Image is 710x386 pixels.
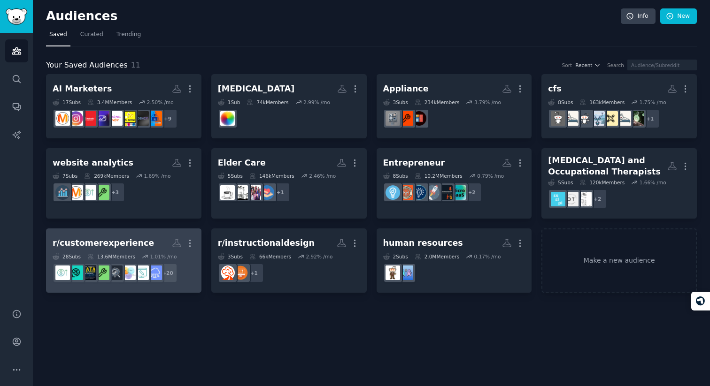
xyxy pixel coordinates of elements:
[577,111,592,126] img: cfsrecovery
[82,111,96,126] img: AI_Marketing_Strategy
[131,61,140,69] span: 11
[548,99,573,106] div: 8 Sub s
[575,62,601,68] button: Recent
[6,8,27,25] img: GummySearch logo
[383,157,445,169] div: Entrepreneur
[53,83,112,95] div: AI Marketers
[451,185,466,200] img: microsaas
[121,265,136,280] img: ProductManagement
[116,30,141,39] span: Trending
[306,253,333,260] div: 2.92 % /mo
[270,182,290,202] div: + 1
[640,99,666,106] div: 1.75 % /mo
[46,60,128,71] span: Your Saved Audiences
[150,253,177,260] div: 1.01 % /mo
[147,111,162,126] img: DigitalMarketingHack
[108,111,123,126] img: SocialMediaMaster
[474,253,501,260] div: 0.17 % /mo
[660,8,697,24] a: New
[617,111,631,126] img: mecfs
[607,62,624,68] div: Search
[87,99,132,106] div: 3.4M Members
[399,185,413,200] img: EntrepreneurRideAlong
[412,185,426,200] img: Entrepreneurship
[218,99,240,106] div: 1 Sub
[218,173,243,179] div: 5 Sub s
[541,148,697,219] a: [MEDICAL_DATA] and Occupational Therapists5Subs120kMembers1.66% /mo+2SpeechTherapyOccupationalThe...
[46,9,621,24] h2: Audiences
[113,27,144,46] a: Trending
[412,111,426,126] img: ApplianceAdvice
[587,189,607,209] div: + 2
[53,237,154,249] div: r/customerexperience
[249,253,291,260] div: 66k Members
[69,111,83,126] img: InstagramMarketing
[55,265,70,280] img: ConversionRateOpt
[158,109,177,129] div: + 9
[220,185,235,200] img: eldercare
[474,99,501,106] div: 3.79 % /mo
[575,62,592,68] span: Recent
[95,265,109,280] img: growth
[147,99,174,106] div: 2.50 % /mo
[87,253,135,260] div: 13.6M Members
[233,185,248,200] img: AustinElderCare
[309,173,336,179] div: 2.46 % /mo
[386,111,400,126] img: Appliances
[105,182,125,202] div: + 3
[551,192,565,206] img: slp
[53,157,133,169] div: website analytics
[158,263,177,283] div: + 20
[415,173,463,179] div: 10.2M Members
[579,99,625,106] div: 163k Members
[564,111,579,126] img: cfsme
[49,30,67,39] span: Saved
[220,111,235,126] img: Autism_Parenting
[621,8,656,24] a: Info
[630,111,644,126] img: covidlonghaulers
[399,265,413,280] img: AskHR
[377,228,532,293] a: human resources2Subs2.0MMembers0.17% /moAskHRhumanresources
[82,265,96,280] img: LearnDataAnalytics
[84,173,129,179] div: 269k Members
[590,111,605,126] img: cfsScotland
[541,74,697,138] a: cfs8Subs163kMembers1.75% /mo+1covidlonghaulersmecfschronicfatiguecfsScotlandcfsrecoverycfsmecfs
[415,99,460,106] div: 234k Members
[211,148,367,219] a: Elder Care5Subs146kMembers2.46% /mo+1CaregiverSupportAgingParentsAustinElderCareeldercare
[249,173,294,179] div: 146k Members
[46,148,201,219] a: website analytics7Subs269kMembers1.69% /mo+3growthConversionRateOptGoogleAnalyticsanalytics
[383,237,463,249] div: human resources
[247,185,261,200] img: AgingParents
[69,185,83,200] img: GoogleAnalytics
[69,265,83,280] img: BusinessAnalytics
[383,173,408,179] div: 8 Sub s
[399,111,413,126] img: appliancerepair
[548,155,667,178] div: [MEDICAL_DATA] and Occupational Therapists
[579,179,625,186] div: 120k Members
[121,111,136,126] img: DigitalMarketingHelp
[80,30,103,39] span: Curated
[82,185,96,200] img: ConversionRateOpt
[108,265,123,280] img: businessanalyst
[386,185,400,200] img: Entrepreneur
[244,263,264,283] div: + 1
[144,173,170,179] div: 1.69 % /mo
[46,74,201,138] a: AI Marketers17Subs3.4MMembers2.50% /mo+9DigitalMarketingHackagencyDigitalMarketingHelpSocialMedia...
[386,265,400,280] img: humanresources
[564,192,579,206] img: OccupationalTherapy
[53,253,81,260] div: 28 Sub s
[53,99,81,106] div: 17 Sub s
[640,109,660,129] div: + 1
[383,253,408,260] div: 2 Sub s
[46,27,70,46] a: Saved
[46,228,201,293] a: r/customerexperience28Subs13.6MMembers1.01% /mo+20SaaSweb_designProductManagementbusinessanalystg...
[247,99,288,106] div: 74k Members
[415,253,459,260] div: 2.0M Members
[147,265,162,280] img: SaaS
[218,237,315,249] div: r/instructionaldesign
[551,111,565,126] img: cfs
[55,185,70,200] img: analytics
[438,185,453,200] img: EntrepreneurConnect
[425,185,440,200] img: startups
[95,185,109,200] img: growth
